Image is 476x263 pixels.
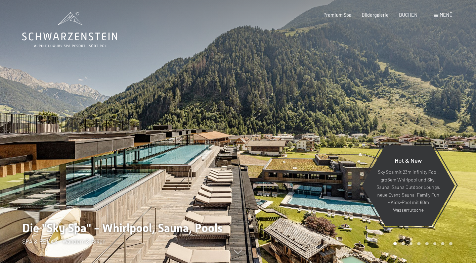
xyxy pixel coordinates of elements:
div: Carousel Page 3 [409,242,413,246]
div: Carousel Pagination [391,242,452,246]
div: Carousel Page 4 [417,242,421,246]
a: Premium Spa [323,12,351,18]
div: Carousel Page 7 [441,242,444,246]
div: Carousel Page 1 (Current Slide) [393,242,397,246]
div: Carousel Page 8 [449,242,452,246]
a: Bildergalerie [362,12,389,18]
div: Carousel Page 2 [401,242,405,246]
div: Carousel Page 6 [433,242,437,246]
a: BUCHEN [399,12,418,18]
div: Carousel Page 5 [425,242,429,246]
span: Hot & New [395,157,422,164]
p: Sky Spa mit 23m Infinity Pool, großem Whirlpool und Sky-Sauna, Sauna Outdoor Lounge, neue Event-S... [376,169,440,214]
span: Menü [440,12,452,18]
a: Hot & New Sky Spa mit 23m Infinity Pool, großem Whirlpool und Sky-Sauna, Sauna Outdoor Lounge, ne... [361,145,455,226]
